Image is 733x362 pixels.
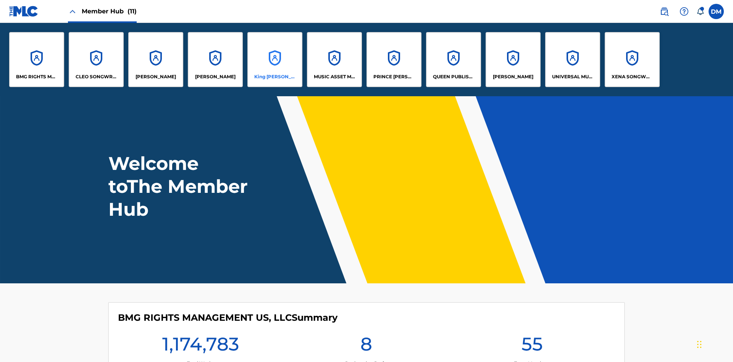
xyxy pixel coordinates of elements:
a: Public Search [657,4,672,19]
a: AccountsBMG RIGHTS MANAGEMENT US, LLC [9,32,64,87]
img: help [680,7,689,16]
h1: 55 [521,333,543,360]
p: ELVIS COSTELLO [136,73,176,80]
p: King McTesterson [254,73,296,80]
p: PRINCE MCTESTERSON [373,73,415,80]
div: Notifications [696,8,704,15]
div: Help [676,4,692,19]
img: search [660,7,669,16]
p: XENA SONGWRITER [612,73,653,80]
div: User Menu [709,4,724,19]
div: Drag [697,333,702,356]
a: AccountsPRINCE [PERSON_NAME] [366,32,421,87]
a: AccountsMUSIC ASSET MANAGEMENT (MAM) [307,32,362,87]
h1: Welcome to The Member Hub [108,152,251,221]
p: MUSIC ASSET MANAGEMENT (MAM) [314,73,355,80]
img: MLC Logo [9,6,39,17]
h4: BMG RIGHTS MANAGEMENT US, LLC [118,312,337,323]
a: Accounts[PERSON_NAME] [188,32,243,87]
a: AccountsCLEO SONGWRITER [69,32,124,87]
a: Accounts[PERSON_NAME] [128,32,183,87]
h1: 1,174,783 [162,333,239,360]
a: AccountsKing [PERSON_NAME] [247,32,302,87]
span: (11) [128,8,137,15]
a: Accounts[PERSON_NAME] [486,32,541,87]
p: QUEEN PUBLISHA [433,73,475,80]
p: BMG RIGHTS MANAGEMENT US, LLC [16,73,58,80]
p: RONALD MCTESTERSON [493,73,533,80]
p: UNIVERSAL MUSIC PUB GROUP [552,73,594,80]
a: AccountsXENA SONGWRITER [605,32,660,87]
p: CLEO SONGWRITER [76,73,117,80]
h1: 8 [360,333,372,360]
p: EYAMA MCSINGER [195,73,236,80]
span: Member Hub [82,7,137,16]
a: AccountsQUEEN PUBLISHA [426,32,481,87]
a: AccountsUNIVERSAL MUSIC PUB GROUP [545,32,600,87]
iframe: Chat Widget [695,325,733,362]
img: Close [68,7,77,16]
